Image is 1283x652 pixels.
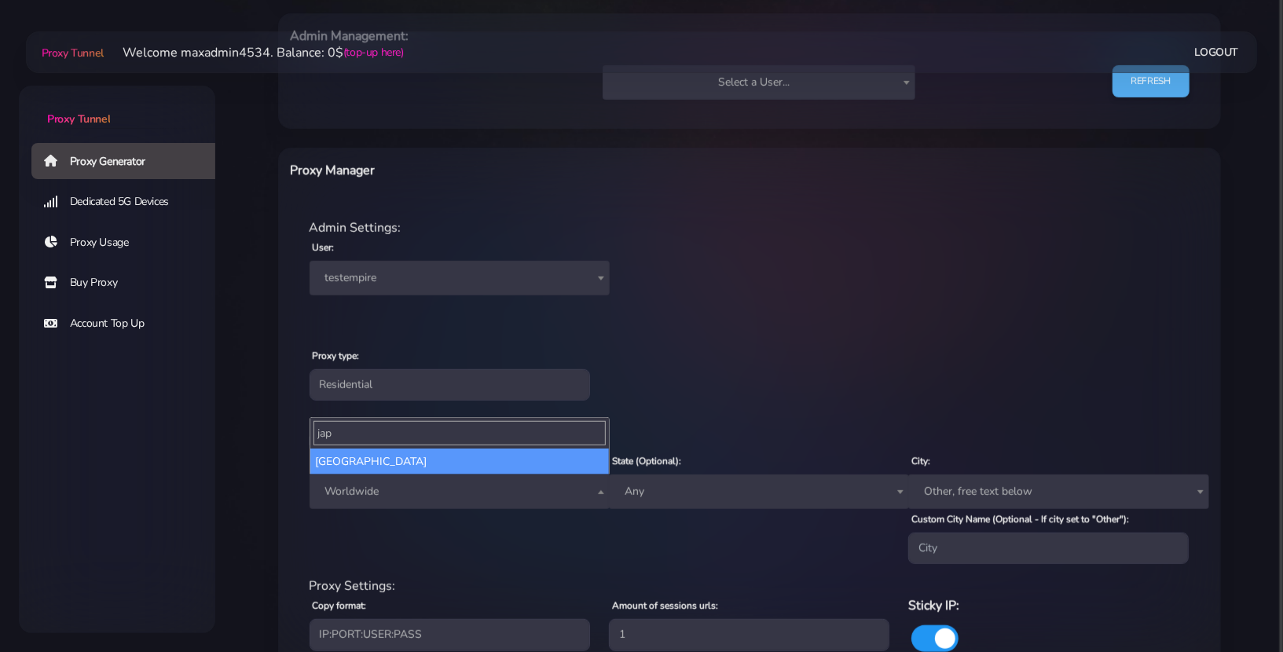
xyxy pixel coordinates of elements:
a: Logout [1195,38,1239,67]
a: (top-up here) [343,44,404,60]
a: Proxy Generator [31,143,228,179]
div: Proxy Settings: [300,577,1199,595]
h6: Admin Management: [291,26,818,46]
span: testempire [310,261,610,295]
label: State (Optional): [612,454,681,468]
input: City [908,533,1189,564]
a: REFRESH [1113,65,1190,97]
h6: Proxy Manager [291,160,818,181]
input: Search [313,421,606,445]
span: Proxy Tunnel [42,46,104,60]
span: Select a User... [612,71,906,93]
span: testempire [319,267,600,289]
span: Proxy Tunnel [47,112,110,126]
a: Proxy Tunnel [19,86,215,127]
span: Other, free text below [908,474,1208,509]
span: Other, free text below [918,481,1199,503]
label: Amount of sessions urls: [612,599,718,613]
a: Proxy Usage [31,225,228,261]
li: [GEOGRAPHIC_DATA] [310,449,609,474]
label: User: [313,240,335,255]
a: Account Top Up [31,306,228,342]
label: Proxy type: [313,349,360,363]
li: Welcome maxadmin4534. Balance: 0$ [104,43,404,62]
a: Buy Proxy [31,265,228,301]
span: Worldwide [319,481,600,503]
a: Proxy Tunnel [38,40,104,65]
div: Location: [300,432,1199,451]
div: Admin Settings: [300,218,1199,237]
h6: Sticky IP: [908,595,1189,616]
label: Copy format: [313,599,367,613]
span: Any [609,474,909,509]
span: Any [618,481,900,503]
label: City: [911,454,930,468]
label: Custom City Name (Optional - If city set to "Other"): [911,512,1129,526]
span: Worldwide [310,474,610,509]
a: Dedicated 5G Devices [31,184,228,220]
span: Select a User... [603,65,915,100]
iframe: Webchat Widget [1051,395,1263,632]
